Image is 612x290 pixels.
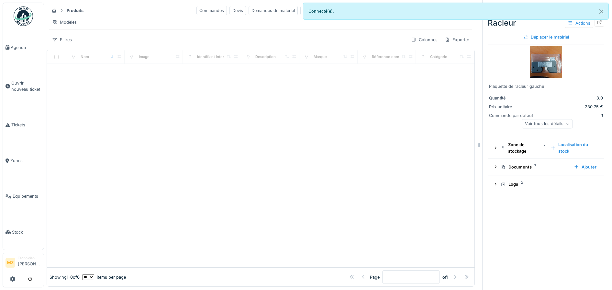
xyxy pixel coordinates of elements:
a: Ouvrir nouveau ticket [3,65,44,107]
div: Voir tous les détails [522,119,573,129]
span: Zones [10,157,41,164]
span: Stock [12,229,41,235]
div: Quantité [489,95,538,101]
div: Déplacer le matériel [520,33,572,41]
img: Badge_color-CXgf-gQk.svg [14,6,33,26]
img: Racleur [530,46,562,78]
a: Agenda [3,29,44,65]
div: Modèles [49,17,80,27]
div: Filtres [49,35,75,44]
span: Tickets [11,122,41,128]
div: Identifiant interne [197,54,228,60]
div: Logs [501,181,596,187]
span: Ouvrir nouveau ticket [11,80,41,92]
div: Racleur [488,17,604,29]
div: Marque [314,54,327,60]
strong: of 1 [442,274,449,280]
a: MZ Technicien[PERSON_NAME] [6,256,41,271]
summary: Logs2 [490,179,602,191]
div: Actions [565,18,593,28]
div: Demandes de matériel [249,6,298,15]
li: [PERSON_NAME] [18,256,41,270]
div: Technicien [18,256,41,261]
div: 3.0 [540,95,603,101]
div: Colonnes [408,35,440,44]
a: Tickets [3,107,44,143]
div: Devis [229,6,246,15]
div: Exporter [442,35,472,44]
div: Nom [81,54,89,60]
span: Équipements [13,193,41,199]
div: Ajouter [571,163,599,171]
div: Zone de stockage [501,142,545,154]
div: Localisation du stock [548,140,599,155]
div: Documents [501,164,569,170]
li: MZ [6,258,15,268]
div: 230,75 € [540,104,603,110]
span: Agenda [11,44,41,51]
a: Zones [3,143,44,179]
a: Stock [3,214,44,250]
div: Catégorie [430,54,447,60]
div: Connecté(e). [303,3,609,20]
div: Commandes [196,6,227,15]
summary: Zone de stockage1Localisation du stock [490,140,602,155]
div: Page [370,274,380,280]
div: Fournisseurs de matériel [300,6,355,15]
a: Équipements [3,179,44,214]
div: Prix unitaire [489,104,538,110]
summary: Documents1Ajouter [490,161,602,173]
div: Plaquette de racleur gauche [489,83,603,89]
div: 1 [540,112,603,119]
div: Image [139,54,150,60]
div: items per page [82,274,126,280]
button: Close [594,3,608,20]
div: Showing 1 - 0 of 0 [50,274,80,280]
div: Commande par défaut [489,112,538,119]
strong: Produits [64,7,86,14]
div: Référence constructeur [372,54,414,60]
div: Description [255,54,276,60]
